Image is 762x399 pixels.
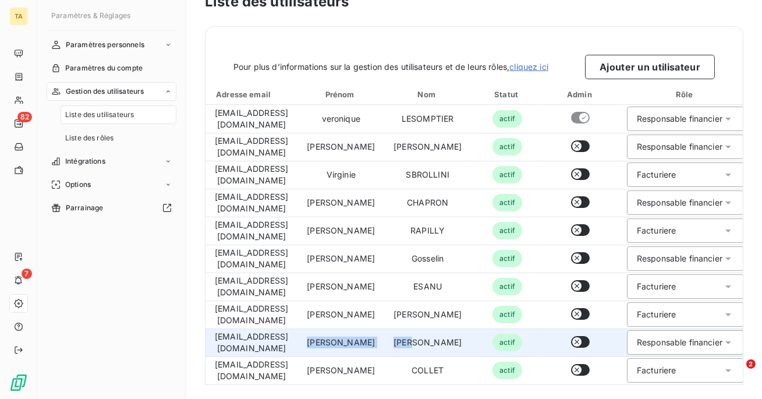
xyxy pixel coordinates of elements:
td: [EMAIL_ADDRESS][DOMAIN_NAME] [205,329,297,356]
div: Responsable financier [637,253,722,264]
td: [PERSON_NAME] [297,245,384,273]
td: Virginie [297,161,384,189]
td: COLLET [384,356,471,384]
td: LESOMPTIER [384,105,471,133]
span: actif [492,110,522,128]
td: [PERSON_NAME] [297,189,384,217]
td: [PERSON_NAME] [297,273,384,301]
span: actif [492,222,522,239]
span: actif [492,334,522,351]
div: Rôle [620,89,751,100]
span: Liste des utilisateurs [65,110,134,120]
td: [PERSON_NAME] [384,329,471,356]
a: Liste des utilisateurs [61,105,176,124]
td: Gosselin [384,245,471,273]
div: Adresse email [208,89,295,100]
td: veronique [297,105,384,133]
td: [EMAIL_ADDRESS][DOMAIN_NAME] [205,301,297,329]
td: SBROLLINI [384,161,471,189]
span: Paramètres du compte [65,63,143,73]
span: Gestion des utilisateurs [66,86,144,97]
td: [PERSON_NAME] [384,301,471,329]
span: actif [492,306,522,323]
td: [PERSON_NAME] [297,217,384,245]
div: Statut [473,89,541,100]
span: actif [492,194,522,211]
div: Facturiere [637,169,676,181]
td: [EMAIL_ADDRESS][DOMAIN_NAME] [205,161,297,189]
span: 82 [17,112,32,122]
th: Toggle SortBy [205,84,297,105]
td: [EMAIL_ADDRESS][DOMAIN_NAME] [205,105,297,133]
td: ESANU [384,273,471,301]
th: Toggle SortBy [471,84,544,105]
td: [EMAIL_ADDRESS][DOMAIN_NAME] [205,217,297,245]
div: Facturiere [637,281,676,292]
span: Options [65,179,91,190]
div: Nom [387,89,469,100]
img: Logo LeanPay [9,373,28,392]
td: CHAPRON [384,189,471,217]
th: Toggle SortBy [297,84,384,105]
span: actif [492,278,522,295]
span: Intégrations [65,156,105,167]
a: Paramètres du compte [47,59,176,77]
td: [PERSON_NAME] [297,133,384,161]
div: Admin [546,89,615,100]
td: [PERSON_NAME] [297,329,384,356]
td: [EMAIL_ADDRESS][DOMAIN_NAME] [205,245,297,273]
button: Ajouter un utilisateur [585,55,715,79]
span: Pour plus d’informations sur la gestion des utilisateurs et de leurs rôles, [233,61,548,73]
div: Responsable financier [637,141,722,153]
span: 7 [22,269,32,279]
td: [EMAIL_ADDRESS][DOMAIN_NAME] [205,356,297,384]
iframe: Intercom live chat [722,359,750,387]
td: [EMAIL_ADDRESS][DOMAIN_NAME] [205,189,297,217]
span: Liste des rôles [65,133,114,143]
span: Parrainage [66,203,104,213]
td: [EMAIL_ADDRESS][DOMAIN_NAME] [205,133,297,161]
div: Facturiere [637,365,676,376]
th: Toggle SortBy [384,84,471,105]
span: Paramètres & Réglages [51,11,130,20]
span: actif [492,138,522,156]
div: Responsable financier [637,337,722,348]
a: Parrainage [47,199,176,217]
td: [PERSON_NAME] [297,301,384,329]
td: [PERSON_NAME] [384,133,471,161]
div: Prénom [300,89,382,100]
span: 2 [746,359,756,369]
span: actif [492,166,522,183]
div: Responsable financier [637,197,722,209]
div: Facturiere [637,225,676,236]
div: Facturiere [637,309,676,320]
div: TA [9,7,28,26]
span: actif [492,362,522,379]
span: Paramètres personnels [66,40,144,50]
div: Responsable financier [637,113,722,125]
td: [PERSON_NAME] [297,356,384,384]
a: Liste des rôles [61,129,176,147]
a: cliquez ici [509,62,548,72]
td: [EMAIL_ADDRESS][DOMAIN_NAME] [205,273,297,301]
td: RAPILLY [384,217,471,245]
span: actif [492,250,522,267]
